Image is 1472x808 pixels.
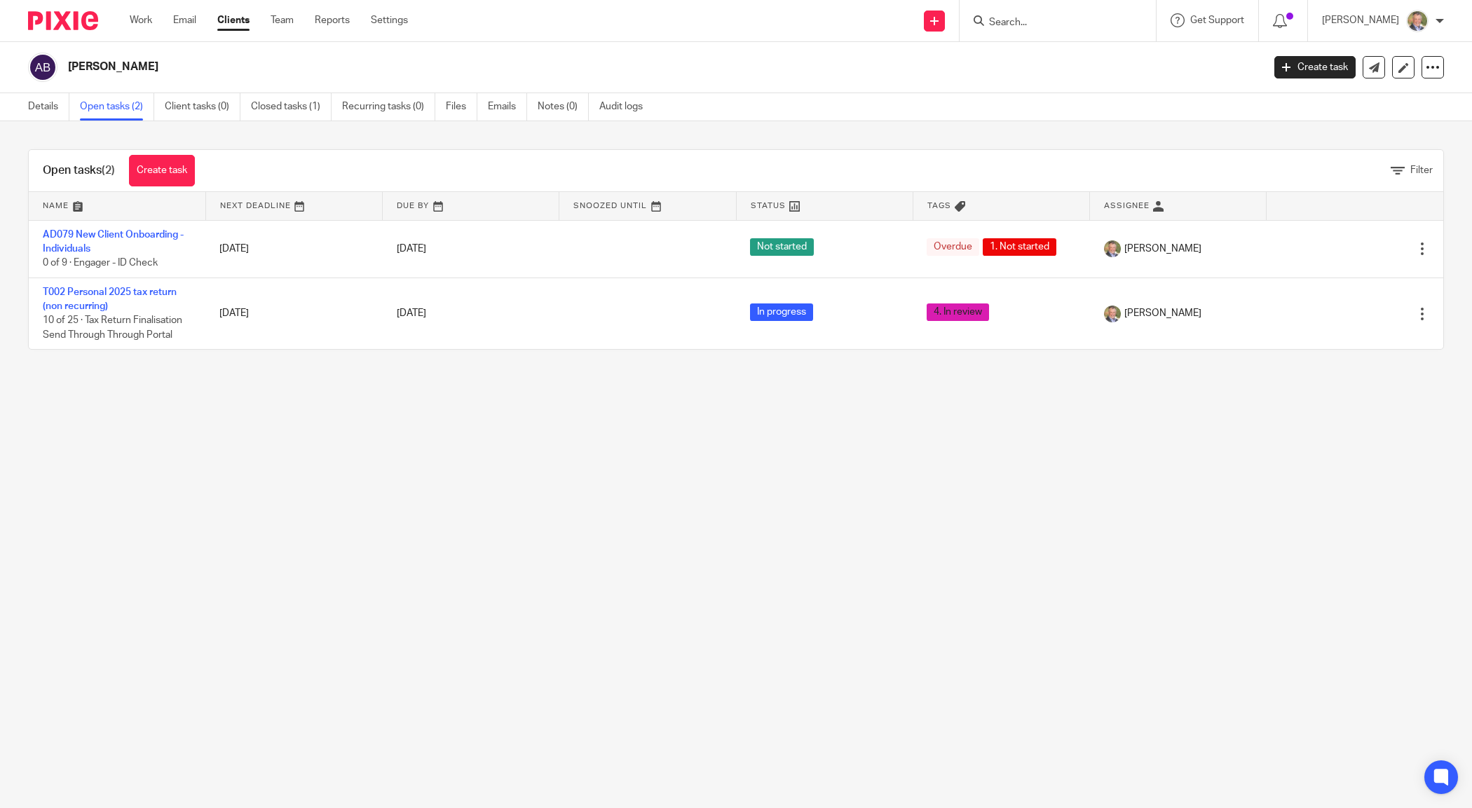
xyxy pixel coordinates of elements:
[397,244,426,254] span: [DATE]
[28,93,69,121] a: Details
[205,278,382,349] td: [DATE]
[1190,15,1244,25] span: Get Support
[28,11,98,30] img: Pixie
[43,163,115,178] h1: Open tasks
[68,60,1016,74] h2: [PERSON_NAME]
[165,93,240,121] a: Client tasks (0)
[1104,306,1121,322] img: High%20Res%20Andrew%20Price%20Accountants_Poppy%20Jakes%20photography-1109.jpg
[102,165,115,176] span: (2)
[43,287,177,311] a: T002 Personal 2025 tax return (non recurring)
[1274,56,1356,78] a: Create task
[1124,306,1201,320] span: [PERSON_NAME]
[1410,165,1433,175] span: Filter
[446,93,477,121] a: Files
[1104,240,1121,257] img: High%20Res%20Andrew%20Price%20Accountants_Poppy%20Jakes%20photography-1109.jpg
[538,93,589,121] a: Notes (0)
[927,303,989,321] span: 4. In review
[397,309,426,319] span: [DATE]
[80,93,154,121] a: Open tasks (2)
[28,53,57,82] img: svg%3E
[983,238,1056,256] span: 1. Not started
[573,202,647,210] span: Snoozed Until
[750,303,813,321] span: In progress
[129,155,195,186] a: Create task
[1322,13,1399,27] p: [PERSON_NAME]
[315,13,350,27] a: Reports
[488,93,527,121] a: Emails
[371,13,408,27] a: Settings
[251,93,332,121] a: Closed tasks (1)
[927,238,979,256] span: Overdue
[1406,10,1429,32] img: High%20Res%20Andrew%20Price%20Accountants_Poppy%20Jakes%20photography-1109.jpg
[43,258,158,268] span: 0 of 9 · Engager - ID Check
[271,13,294,27] a: Team
[751,202,786,210] span: Status
[173,13,196,27] a: Email
[205,220,382,278] td: [DATE]
[599,93,653,121] a: Audit logs
[342,93,435,121] a: Recurring tasks (0)
[217,13,250,27] a: Clients
[750,238,814,256] span: Not started
[1124,242,1201,256] span: [PERSON_NAME]
[43,316,182,341] span: 10 of 25 · Tax Return Finalisation Send Through Through Portal
[130,13,152,27] a: Work
[43,230,184,254] a: AD079 New Client Onboarding - Individuals
[927,202,951,210] span: Tags
[988,17,1114,29] input: Search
